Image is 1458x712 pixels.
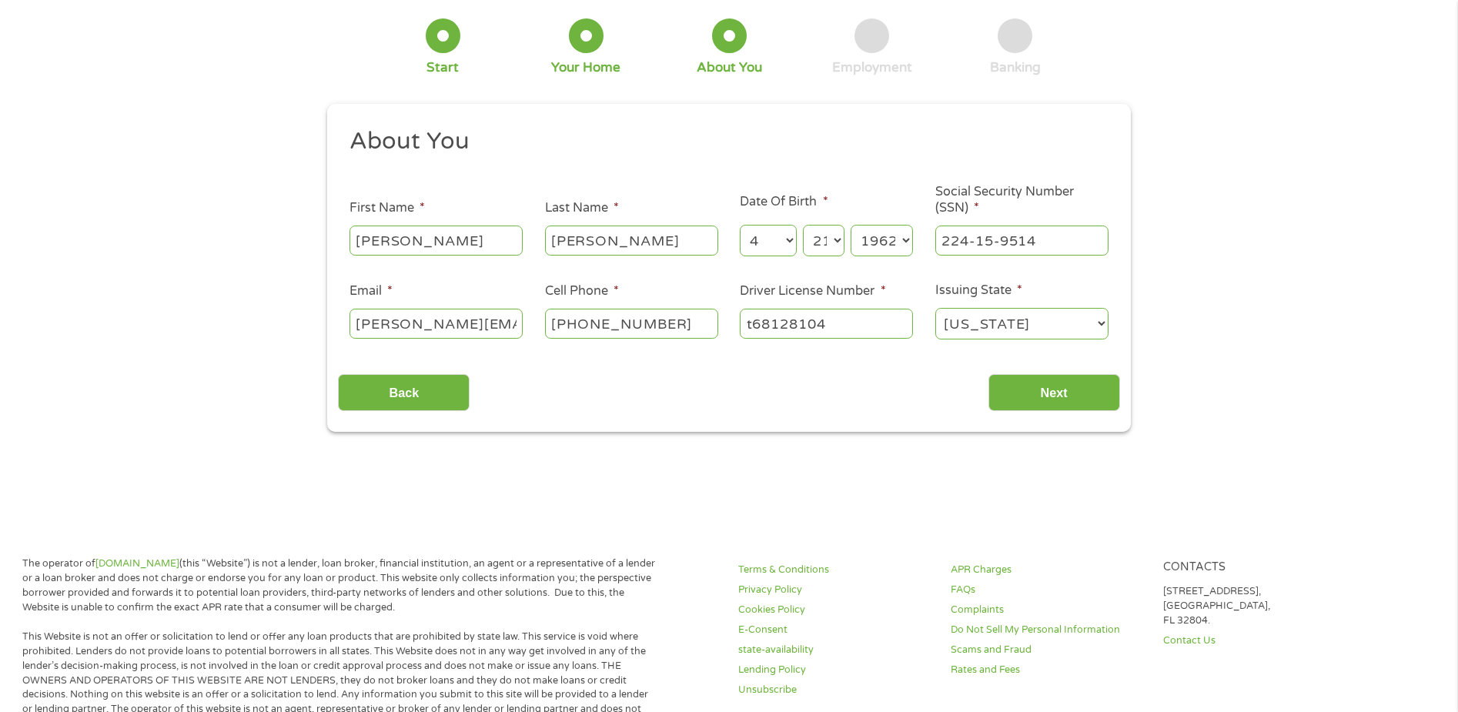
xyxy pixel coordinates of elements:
a: [DOMAIN_NAME] [95,557,179,570]
h4: Contacts [1163,560,1357,575]
a: APR Charges [951,563,1145,577]
a: FAQs [951,583,1145,597]
a: E-Consent [738,623,932,637]
div: About You [697,59,762,76]
label: Social Security Number (SSN) [935,184,1109,216]
div: Start [426,59,459,76]
p: The operator of (this “Website”) is not a lender, loan broker, financial institution, an agent or... [22,557,660,615]
a: state-availability [738,643,932,657]
label: Issuing State [935,282,1022,299]
input: Smith [545,226,718,255]
label: Email [349,283,393,299]
a: Cookies Policy [738,603,932,617]
input: John [349,226,523,255]
label: First Name [349,200,425,216]
label: Cell Phone [545,283,619,299]
input: john@gmail.com [349,309,523,338]
a: Unsubscribe [738,683,932,697]
a: Do Not Sell My Personal Information [951,623,1145,637]
a: Lending Policy [738,663,932,677]
input: (541) 754-3010 [545,309,718,338]
p: [STREET_ADDRESS], [GEOGRAPHIC_DATA], FL 32804. [1163,584,1357,628]
h2: About You [349,126,1098,157]
a: Rates and Fees [951,663,1145,677]
div: Employment [832,59,912,76]
input: 078-05-1120 [935,226,1109,255]
input: Next [988,374,1120,412]
label: Driver License Number [740,283,885,299]
a: Scams and Fraud [951,643,1145,657]
div: Banking [990,59,1041,76]
a: Complaints [951,603,1145,617]
a: Terms & Conditions [738,563,932,577]
label: Date Of Birth [740,194,828,210]
label: Last Name [545,200,619,216]
div: Your Home [551,59,620,76]
input: Back [338,374,470,412]
a: Privacy Policy [738,583,932,597]
a: Contact Us [1163,633,1357,648]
